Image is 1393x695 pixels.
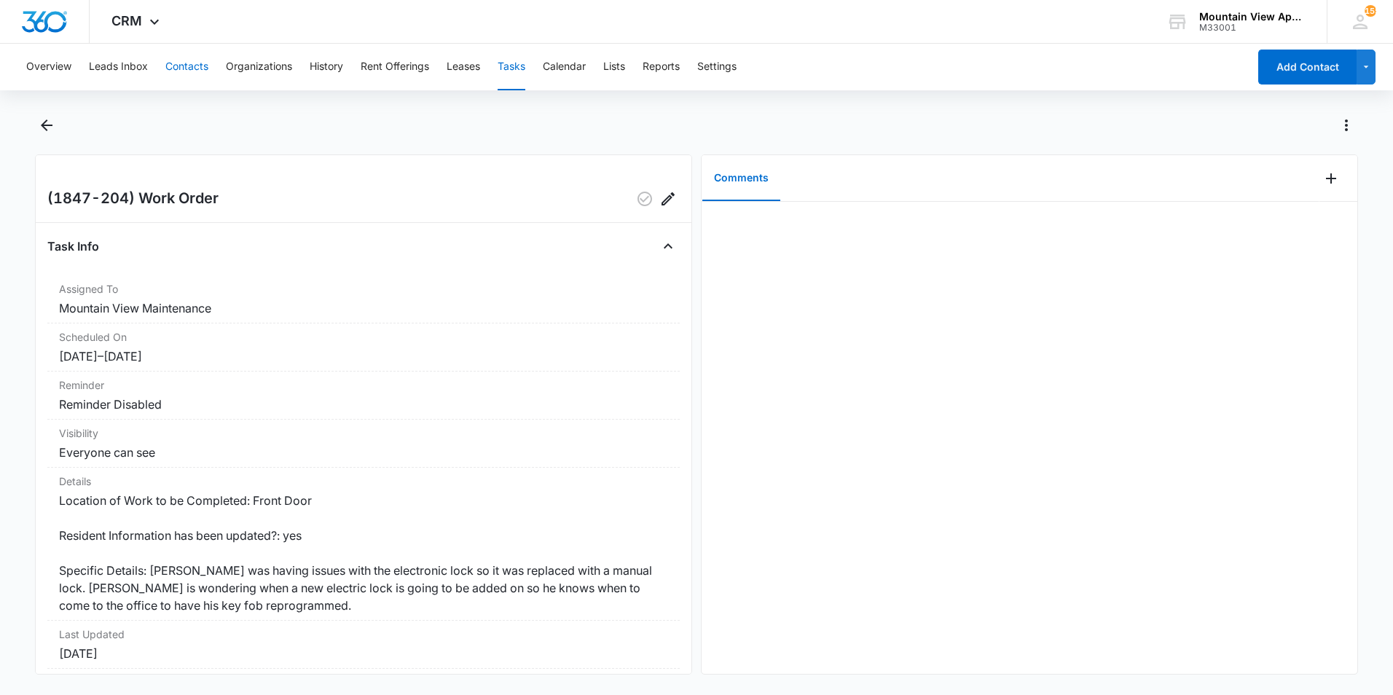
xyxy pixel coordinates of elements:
[89,44,148,90] button: Leads Inbox
[59,396,668,413] dd: Reminder Disabled
[47,187,219,211] h2: (1847-204) Work Order
[59,329,668,345] dt: Scheduled On
[59,474,668,489] dt: Details
[59,377,668,393] dt: Reminder
[47,372,680,420] div: ReminderReminder Disabled
[35,114,58,137] button: Back
[226,44,292,90] button: Organizations
[47,237,99,255] h4: Task Info
[47,323,680,372] div: Scheduled On[DATE]–[DATE]
[702,156,780,201] button: Comments
[656,187,680,211] button: Edit
[498,44,525,90] button: Tasks
[26,44,71,90] button: Overview
[643,44,680,90] button: Reports
[59,492,668,614] dd: Location of Work to be Completed: Front Door Resident Information has been updated?: yes Specific...
[59,299,668,317] dd: Mountain View Maintenance
[1365,5,1376,17] div: notifications count
[59,627,668,642] dt: Last Updated
[1335,114,1358,137] button: Actions
[447,44,480,90] button: Leases
[543,44,586,90] button: Calendar
[656,235,680,258] button: Close
[310,44,343,90] button: History
[165,44,208,90] button: Contacts
[59,347,668,365] dd: [DATE] – [DATE]
[59,444,668,461] dd: Everyone can see
[1199,23,1306,33] div: account id
[1319,167,1343,190] button: Add Comment
[47,420,680,468] div: VisibilityEveryone can see
[361,44,429,90] button: Rent Offerings
[59,645,668,662] dd: [DATE]
[59,281,668,297] dt: Assigned To
[1365,5,1376,17] span: 155
[1199,11,1306,23] div: account name
[697,44,737,90] button: Settings
[1258,50,1357,85] button: Add Contact
[47,468,680,621] div: DetailsLocation of Work to be Completed: Front Door Resident Information has been updated?: yes S...
[111,13,142,28] span: CRM
[603,44,625,90] button: Lists
[59,425,668,441] dt: Visibility
[47,621,680,669] div: Last Updated[DATE]
[47,275,680,323] div: Assigned ToMountain View Maintenance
